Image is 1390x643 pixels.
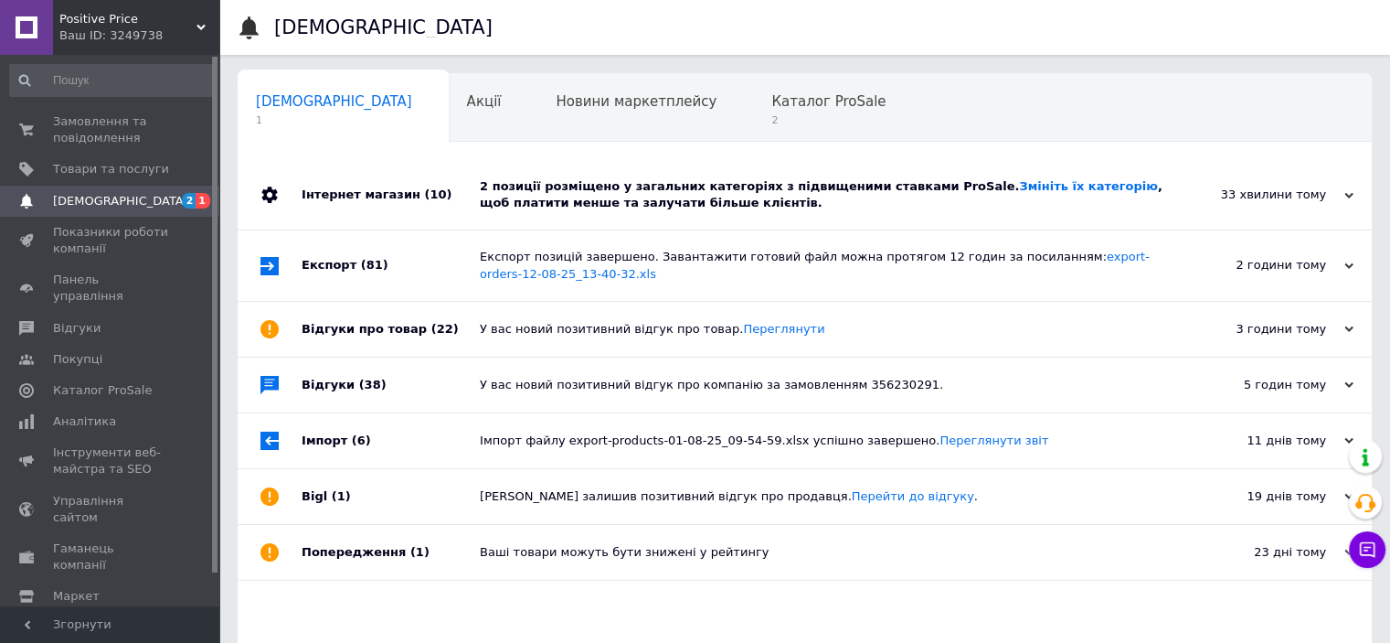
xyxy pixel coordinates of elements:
span: [DEMOGRAPHIC_DATA] [53,193,188,209]
span: Відгуки [53,320,101,337]
button: Чат з покупцем [1349,531,1385,568]
div: [PERSON_NAME] залишив позитивний відгук про продавця. . [480,488,1171,505]
span: (81) [361,258,388,272]
span: Товари та послуги [53,161,169,177]
div: Ваші товари можуть бути знижені у рейтингу [480,544,1171,561]
div: 5 годин тому [1171,377,1353,393]
div: 33 хвилини тому [1171,187,1353,203]
span: Каталог ProSale [53,382,152,399]
span: Аналітика [53,413,116,430]
a: Перейти до відгуку [852,489,974,503]
div: Імпорт [302,413,480,468]
span: Каталог ProSale [771,93,886,110]
span: Замовлення та повідомлення [53,113,169,146]
div: Експорт позицій завершено. Завантажити готовий файл можна протягом 12 годин за посиланням: [480,249,1171,282]
span: 2 [182,193,196,209]
span: (38) [359,378,387,391]
span: Positive Price [59,11,196,27]
span: Гаманець компанії [53,541,169,573]
div: У вас новий позитивний відгук про компанію за замовленням 356230291. [480,377,1171,393]
div: 2 позиції розміщено у загальних категоріях з підвищеними ставками ProSale. , щоб платити менше та... [480,178,1171,211]
span: (10) [424,188,451,201]
div: Bigl [302,469,480,524]
div: Імпорт файлу export-products-01-08-25_09-54-59.xlsx успішно завершено. [480,433,1171,449]
span: Управління сайтом [53,493,169,526]
span: Маркет [53,588,100,605]
span: (1) [332,489,351,503]
span: (1) [410,545,430,559]
span: [DEMOGRAPHIC_DATA] [256,93,412,110]
div: Відгуки [302,358,480,413]
input: Пошук [9,64,216,97]
div: 2 години тому [1171,257,1353,273]
span: Новини маркетплейсу [556,93,716,110]
div: Відгуки про товар [302,302,480,357]
span: Покупці [53,351,102,368]
div: Експорт [302,230,480,300]
div: 19 днів тому [1171,488,1353,505]
div: Попередження [302,525,480,580]
div: 3 години тому [1171,321,1353,338]
div: 23 дні тому [1171,544,1353,561]
span: 1 [256,113,412,127]
span: Акції [467,93,502,110]
span: Показники роботи компанії [53,224,169,257]
span: 2 [771,113,886,127]
div: Ваш ID: 3249738 [59,27,219,44]
div: Інтернет магазин [302,160,480,230]
h1: [DEMOGRAPHIC_DATA] [274,16,493,38]
span: (6) [352,434,371,447]
span: 1 [196,193,210,209]
span: Панель управління [53,272,169,305]
a: Переглянути звіт [939,434,1048,447]
a: Змініть їх категорію [1019,179,1157,193]
div: У вас новий позитивний відгук про товар. [480,321,1171,338]
span: Інструменти веб-майстра та SEO [53,445,169,477]
a: export-orders-12-08-25_13-40-32.xls [480,250,1150,280]
div: 11 днів тому [1171,433,1353,449]
span: (22) [431,322,459,336]
a: Переглянути [743,322,824,336]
